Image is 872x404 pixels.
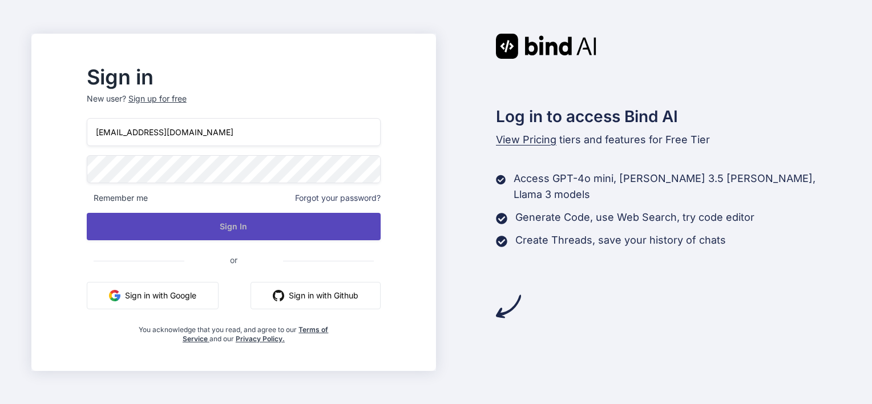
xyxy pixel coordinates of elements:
[87,282,219,309] button: Sign in with Google
[496,294,521,319] img: arrow
[515,209,754,225] p: Generate Code, use Web Search, try code editor
[184,246,283,274] span: or
[87,118,381,146] input: Login or Email
[109,290,120,301] img: google
[183,325,329,343] a: Terms of Service
[273,290,284,301] img: github
[128,93,187,104] div: Sign up for free
[87,213,381,240] button: Sign In
[496,132,841,148] p: tiers and features for Free Tier
[251,282,381,309] button: Sign in with Github
[496,34,596,59] img: Bind AI logo
[514,171,841,203] p: Access GPT-4o mini, [PERSON_NAME] 3.5 [PERSON_NAME], Llama 3 models
[496,134,556,146] span: View Pricing
[87,93,381,118] p: New user?
[87,68,381,86] h2: Sign in
[496,104,841,128] h2: Log in to access Bind AI
[87,192,148,204] span: Remember me
[236,334,285,343] a: Privacy Policy.
[295,192,381,204] span: Forgot your password?
[136,318,332,344] div: You acknowledge that you read, and agree to our and our
[515,232,726,248] p: Create Threads, save your history of chats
